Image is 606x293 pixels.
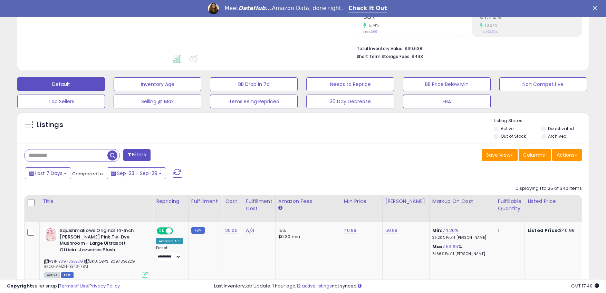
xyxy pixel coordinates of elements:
a: Privacy Policy [89,283,120,289]
div: Title [42,198,150,205]
a: 40.99 [344,227,357,234]
p: 51.66% Profit [PERSON_NAME] [432,252,490,256]
div: Close [593,6,600,10]
button: Default [17,77,105,91]
div: Repricing [156,198,185,205]
b: Short Term Storage Fees: [357,53,411,59]
button: Columns [519,149,551,161]
b: Min: [432,227,443,234]
div: Markup on Cost [432,198,492,205]
span: | SKU: OBPS-B0973GLB2G-BP20-AMZN-BE43-FBM [44,258,137,269]
div: Min Price [344,198,379,205]
span: OFF [172,228,183,234]
a: 74.20 [442,227,455,234]
label: Deactivated [548,126,574,131]
p: Listing States: [494,118,589,124]
button: Sep-23 - Sep-29 [107,167,166,179]
span: Sep-23 - Sep-29 [117,170,157,177]
div: 1 [498,227,519,234]
a: 20.00 [225,227,238,234]
span: FBM [61,272,74,278]
a: N/A [246,227,254,234]
div: Amazon AI * [156,238,183,244]
button: Last 7 Days [25,167,71,179]
h5: Listings [37,120,63,130]
b: Squishmallows Original 14-Inch [PERSON_NAME] Pink Tie-Dye Mushroom - Large Ultrasoft Official Jaz... [60,227,144,255]
h2: 61.72% [480,13,581,22]
div: $40.99 [528,227,585,234]
button: Non Competitive [499,77,587,91]
button: BB Drop in 7d [210,77,298,91]
th: The percentage added to the cost of goods (COGS) that forms the calculator for Min & Max prices. [429,195,495,222]
a: 12 active listings [297,283,332,289]
small: Amazon Fees. [278,205,282,211]
div: Listed Price [528,198,587,205]
p: 36.20% Profit [PERSON_NAME] [432,235,490,240]
a: Check It Out [348,5,387,12]
button: FBA [403,95,491,108]
span: $493 [412,53,423,60]
span: Last 7 Days [35,170,62,177]
small: 18.24% [483,23,497,28]
div: Cost [225,198,240,205]
button: Selling @ Max [114,95,201,108]
div: Preset: [156,246,183,261]
img: Profile image for Georgie [208,3,219,14]
button: Save View [482,149,518,161]
div: Displaying 1 to 25 of 340 items [516,185,582,192]
a: 154.95 [444,243,458,250]
li: $119,638 [357,44,577,52]
i: DataHub... [238,5,272,11]
label: Active [501,126,513,131]
a: 59.99 [385,227,398,234]
button: Inventory Age [114,77,201,91]
span: ON [157,228,166,234]
button: Items Being Repriced [210,95,298,108]
span: All listings currently available for purchase on Amazon [44,272,60,278]
div: seller snap | | [7,283,120,290]
b: Listed Price: [528,227,559,234]
h2: 387 [363,13,465,22]
div: Fulfillment Cost [246,198,272,212]
button: Actions [552,149,582,161]
small: FBM [191,227,205,234]
label: Out of Stock [501,133,526,139]
b: Total Inventory Value: [357,46,404,51]
div: Fulfillment [191,198,219,205]
div: Meet Amazon Data, done right. [224,5,343,12]
small: Prev: 52.20% [480,30,498,34]
label: Archived [548,133,567,139]
div: [PERSON_NAME] [385,198,426,205]
b: Max: [432,243,444,250]
span: Compared to: [72,170,104,177]
div: Fulfillable Quantity [498,198,522,212]
strong: Copyright [7,283,32,289]
a: Terms of Use [59,283,88,289]
div: Amazon Fees [278,198,338,205]
div: % [432,244,490,256]
button: Top Sellers [17,95,105,108]
img: 31iT2i8erlL._SL40_.jpg [44,227,58,241]
span: Columns [523,152,545,158]
div: Last InventoryLab Update: 1 hour ago, not synced. [214,283,599,290]
div: 15% [278,227,336,234]
button: BB Price Below Min [403,77,491,91]
small: Prev: 366 [363,30,377,34]
button: Filters [123,149,150,161]
button: 30 Day Decrease [306,95,394,108]
span: 2025-10-7 17:40 GMT [571,283,599,289]
a: B0973GLB2G [58,258,83,264]
div: % [432,227,490,240]
div: $0.30 min [278,234,336,240]
button: Needs to Reprice [306,77,394,91]
small: 5.74% [366,23,379,28]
